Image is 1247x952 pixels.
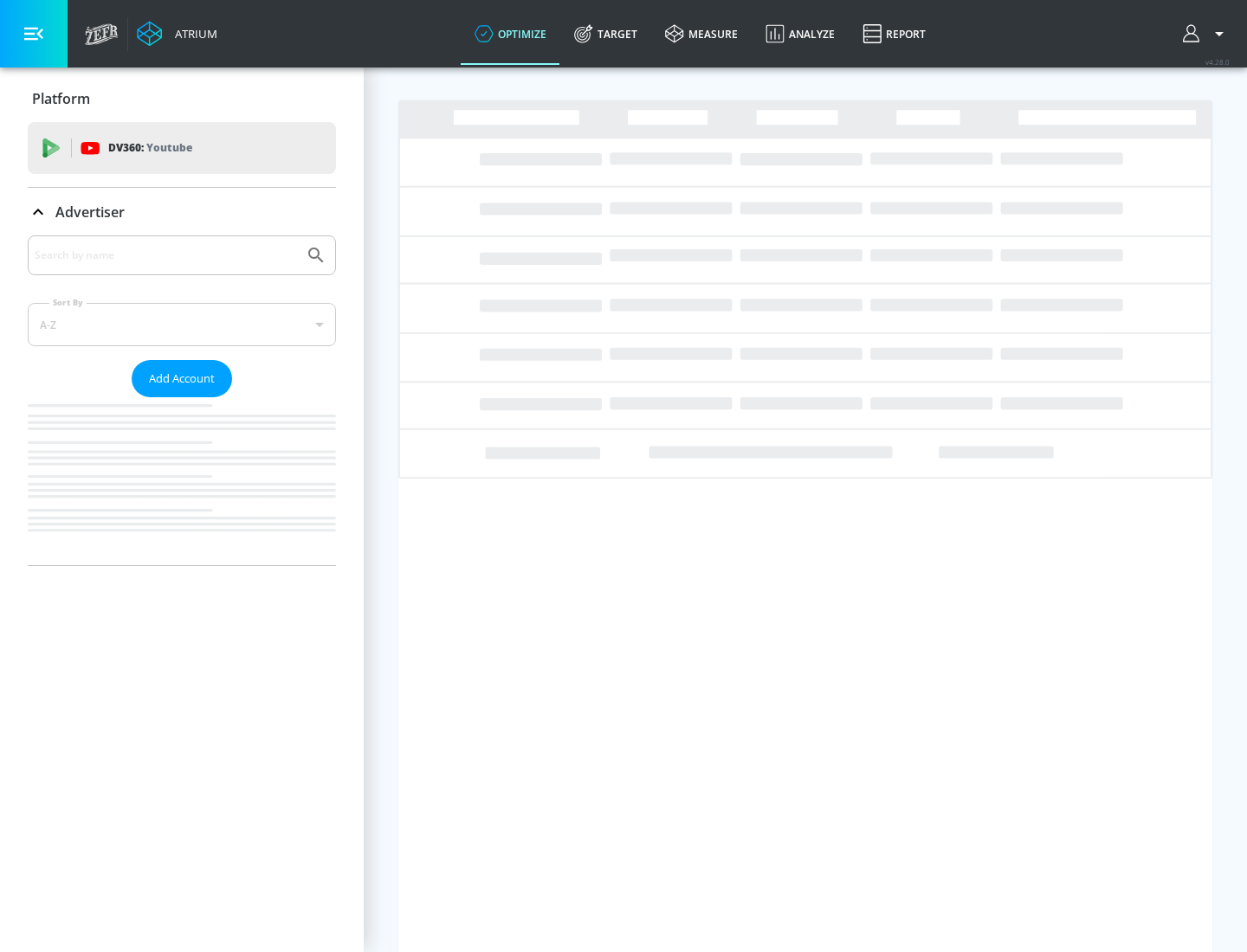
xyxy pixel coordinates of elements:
p: Youtube [146,138,192,157]
span: Add Account [149,369,215,389]
label: Sort By [49,297,87,308]
span: v 4.28.0 [1205,57,1230,67]
div: Advertiser [28,235,336,565]
div: Advertiser [28,188,336,236]
div: Atrium [168,26,217,42]
a: Target [560,3,651,65]
a: Atrium [137,21,217,47]
nav: list of Advertiser [28,397,336,565]
a: Report [849,3,940,65]
p: Advertiser [55,203,125,222]
input: Search by name [35,244,297,267]
p: DV360: [108,138,192,158]
div: Platform [28,74,336,123]
a: measure [651,3,752,65]
p: Platform [32,89,90,108]
div: A-Z [28,303,336,346]
a: optimize [461,3,560,65]
div: DV360: Youtube [28,122,336,174]
a: Analyze [752,3,849,65]
button: Add Account [132,360,232,397]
